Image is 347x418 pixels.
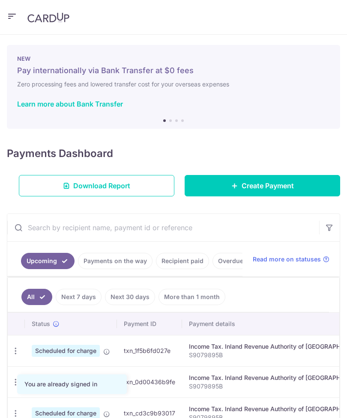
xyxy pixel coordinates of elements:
a: Upcoming [21,253,75,269]
span: Status [32,320,50,328]
h5: Pay internationally via Bank Transfer at $0 fees [17,65,330,76]
a: More than 1 month [159,289,225,305]
span: Download Report [73,181,130,191]
img: CardUp [27,12,69,23]
td: txn_0d00436b9fe [117,366,182,397]
a: Create Payment [185,175,340,196]
a: Payments on the way [78,253,153,269]
td: txn_1f5b6fd027e [117,335,182,366]
span: Create Payment [242,181,294,191]
th: Payment ID [117,313,182,335]
h6: Zero processing fees and lowered transfer cost for your overseas expenses [17,79,330,89]
p: NEW [17,55,330,62]
span: Scheduled for charge [32,345,100,357]
a: Download Report [19,175,174,196]
a: Next 30 days [105,289,155,305]
a: Overdue [212,253,249,269]
a: Read more on statuses [253,255,329,264]
span: Read more on statuses [253,255,321,264]
a: All [21,289,52,305]
a: Learn more about Bank Transfer [17,100,123,108]
a: Next 7 days [56,289,102,305]
a: Recipient paid [156,253,209,269]
div: You are already signed in [24,380,120,388]
input: Search by recipient name, payment id or reference [7,214,319,241]
h4: Payments Dashboard [7,146,113,161]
